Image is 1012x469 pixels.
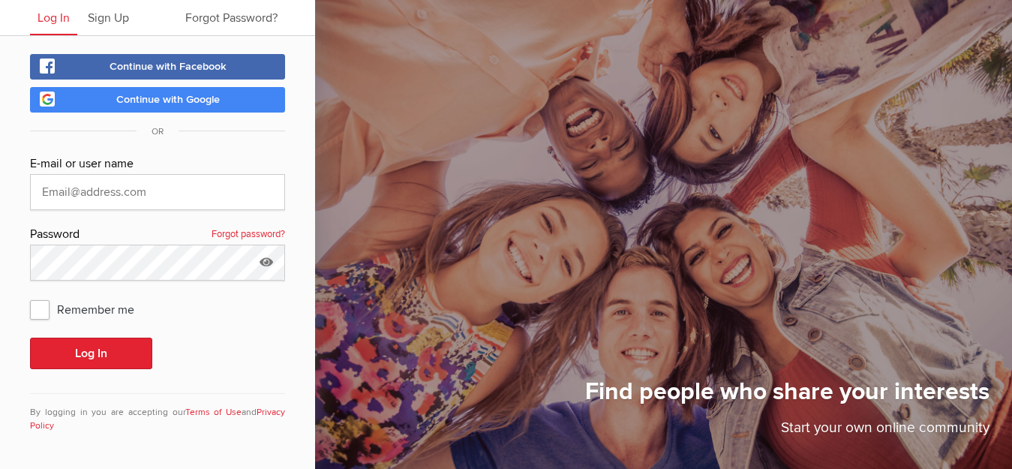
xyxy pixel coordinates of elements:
[30,225,285,245] div: Password
[185,407,242,418] a: Terms of Use
[137,126,179,137] span: OR
[585,417,989,446] p: Start your own online community
[30,338,152,369] button: Log In
[110,60,227,73] span: Continue with Facebook
[30,155,285,174] div: E-mail or user name
[30,54,285,80] a: Continue with Facebook
[585,377,989,417] h1: Find people who share your interests
[212,225,285,245] a: Forgot password?
[30,87,285,113] a: Continue with Google
[30,393,285,433] div: By logging in you are accepting our and
[30,296,149,323] span: Remember me
[30,174,285,210] input: Email@address.com
[185,11,278,26] span: Forgot Password?
[38,11,70,26] span: Log In
[88,11,129,26] span: Sign Up
[116,93,220,106] span: Continue with Google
